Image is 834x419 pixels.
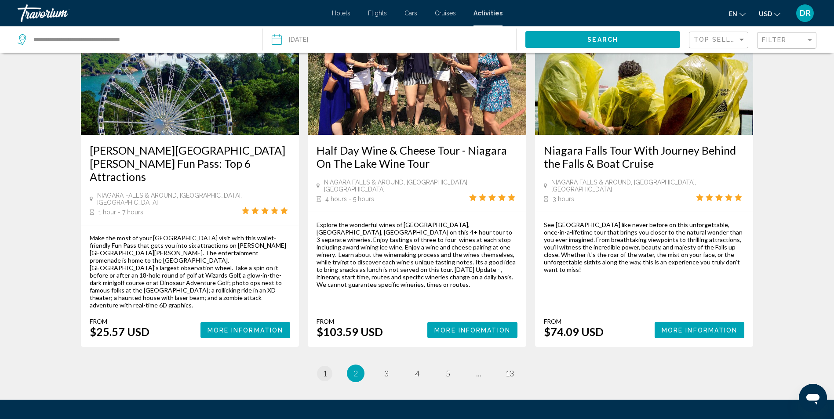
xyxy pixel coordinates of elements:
[81,365,754,382] ul: Pagination
[544,318,604,325] div: From
[762,36,787,43] span: Filter
[90,234,291,309] div: Make the most of your [GEOGRAPHIC_DATA] visit with this wallet-friendly Fun Pass that gets you in...
[317,325,383,338] div: $103.59 USD
[272,26,517,53] button: Date: Sep 6, 2025
[325,195,374,202] span: 4 hours - 5 hours
[551,179,696,193] span: Niagara Falls & Around, [GEOGRAPHIC_DATA], [GEOGRAPHIC_DATA]
[415,368,419,378] span: 4
[794,4,816,22] button: User Menu
[200,322,291,338] button: More Information
[90,144,291,183] a: [PERSON_NAME][GEOGRAPHIC_DATA][PERSON_NAME] Fun Pass: Top 6 Attractions
[323,368,327,378] span: 1
[655,322,745,338] button: More Information
[694,36,746,44] mat-select: Sort by
[544,144,745,170] a: Niagara Falls Tour With Journey Behind the Falls & Boat Cruise
[98,209,143,216] span: 1 hour - 7 hours
[317,221,517,288] div: Explore the wonderful wines of [GEOGRAPHIC_DATA], [GEOGRAPHIC_DATA], [GEOGRAPHIC_DATA] on this 4+...
[317,144,517,170] a: Half Day Wine & Cheese Tour - Niagara On The Lake Wine Tour
[353,368,358,378] span: 2
[473,10,503,17] a: Activities
[324,179,469,193] span: Niagara Falls & Around, [GEOGRAPHIC_DATA], [GEOGRAPHIC_DATA]
[799,384,827,412] iframe: Button to launch messaging window
[332,10,350,17] a: Hotels
[757,32,816,50] button: Filter
[435,10,456,17] a: Cruises
[544,325,604,338] div: $74.09 USD
[446,368,450,378] span: 5
[525,31,680,47] button: Search
[759,11,772,18] span: USD
[662,327,738,334] span: More Information
[505,368,514,378] span: 13
[800,9,811,18] span: DR
[384,368,389,378] span: 3
[759,7,780,20] button: Change currency
[587,36,618,43] span: Search
[427,322,517,338] button: More Information
[729,11,737,18] span: en
[90,325,149,338] div: $25.57 USD
[434,327,510,334] span: More Information
[694,36,745,43] span: Top Sellers
[544,221,745,273] div: See [GEOGRAPHIC_DATA] like never before on this unforgettable, once-in-a-lifetime tour that bring...
[368,10,387,17] a: Flights
[553,195,574,202] span: 3 hours
[18,4,323,22] a: Travorium
[208,327,284,334] span: More Information
[97,192,242,206] span: Niagara Falls & Around, [GEOGRAPHIC_DATA], [GEOGRAPHIC_DATA]
[476,368,481,378] span: ...
[90,318,149,325] div: From
[404,10,417,17] a: Cars
[317,318,383,325] div: From
[729,7,746,20] button: Change language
